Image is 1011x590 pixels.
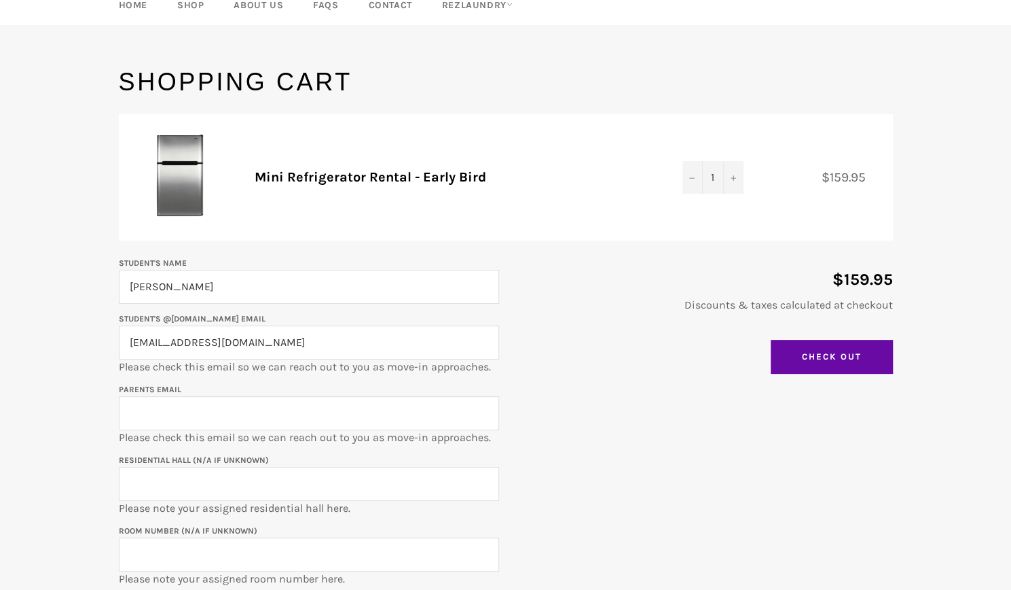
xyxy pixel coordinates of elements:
img: Mini Refrigerator Rental - Early Bird [139,135,221,216]
label: Parents email [119,385,181,394]
label: Student's Name [119,258,187,268]
p: $159.95 [513,268,893,291]
p: Please check this email so we can reach out to you as move-in approaches. [119,311,499,375]
button: Increase quantity [723,161,743,194]
label: Room Number (N/A if unknown) [119,526,257,536]
h1: Shopping Cart [119,65,893,99]
button: Decrease quantity [682,161,703,194]
p: Please check this email so we can reach out to you as move-in approaches. [119,381,499,445]
p: Please note your assigned residential hall here. [119,452,499,516]
p: Please note your assigned room number here. [119,523,499,587]
label: Residential Hall (N/A if unknown) [119,455,269,465]
span: $159.95 [822,169,879,185]
input: Check Out [771,340,893,374]
p: Discounts & taxes calculated at checkout [513,298,893,313]
label: Student's @[DOMAIN_NAME] email [119,314,265,324]
a: Mini Refrigerator Rental - Early Bird [255,169,486,185]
